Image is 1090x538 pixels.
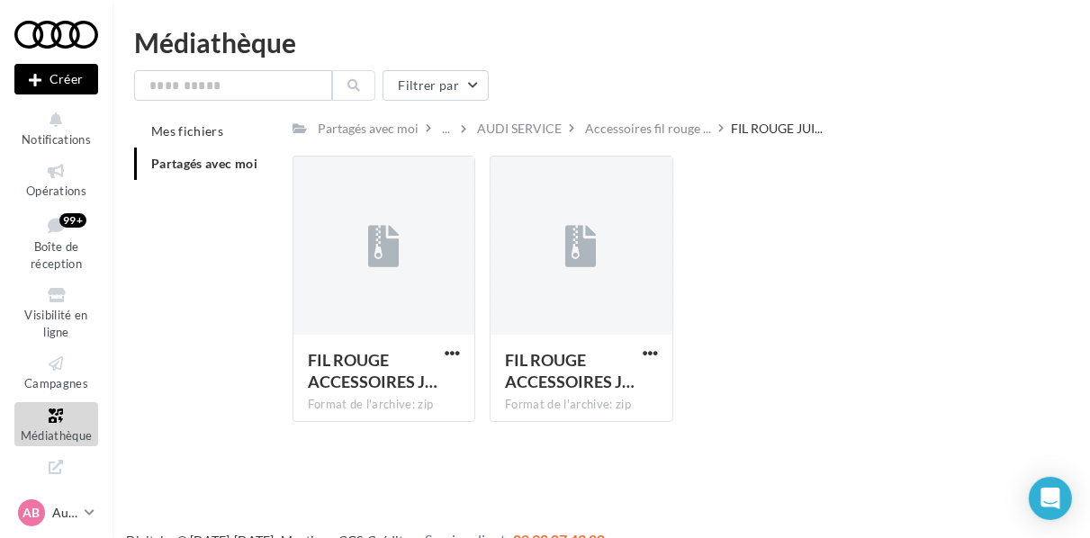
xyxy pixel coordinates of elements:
[14,64,98,94] div: Nouvelle campagne
[14,157,98,202] a: Opérations
[585,120,711,138] span: Accessoires fil rouge ...
[151,156,257,171] span: Partagés avec moi
[1029,477,1072,520] div: Open Intercom Messenger
[24,376,88,390] span: Campagnes
[477,120,562,138] div: AUDI SERVICE
[383,70,489,101] button: Filtrer par
[14,64,98,94] button: Créer
[22,132,91,147] span: Notifications
[14,106,98,150] button: Notifications
[505,397,658,413] div: Format de l'archive: zip
[23,504,41,522] span: AB
[21,428,93,443] span: Médiathèque
[134,29,1068,56] div: Médiathèque
[308,397,461,413] div: Format de l'archive: zip
[23,476,91,527] span: PLV et print personnalisable
[505,350,635,391] span: FIL ROUGE ACCESSOIRES JUILLET AOUT - AUDI SERVICE - POST LINK
[731,120,823,138] span: FIL ROUGE JUI...
[14,496,98,530] a: AB Audi BEZIERS
[14,402,98,446] a: Médiathèque
[31,239,82,271] span: Boîte de réception
[14,210,98,275] a: Boîte de réception99+
[26,184,86,198] span: Opérations
[318,120,419,138] div: Partagés avec moi
[14,350,98,394] a: Campagnes
[151,123,223,139] span: Mes fichiers
[59,213,86,228] div: 99+
[308,350,437,391] span: FIL ROUGE ACCESSOIRES JUILLET AOUT - AUDI SERVICE - CARROUSEL
[24,308,87,339] span: Visibilité en ligne
[14,453,98,532] a: PLV et print personnalisable
[52,504,77,522] p: Audi BEZIERS
[14,282,98,343] a: Visibilité en ligne
[438,116,454,141] div: ...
